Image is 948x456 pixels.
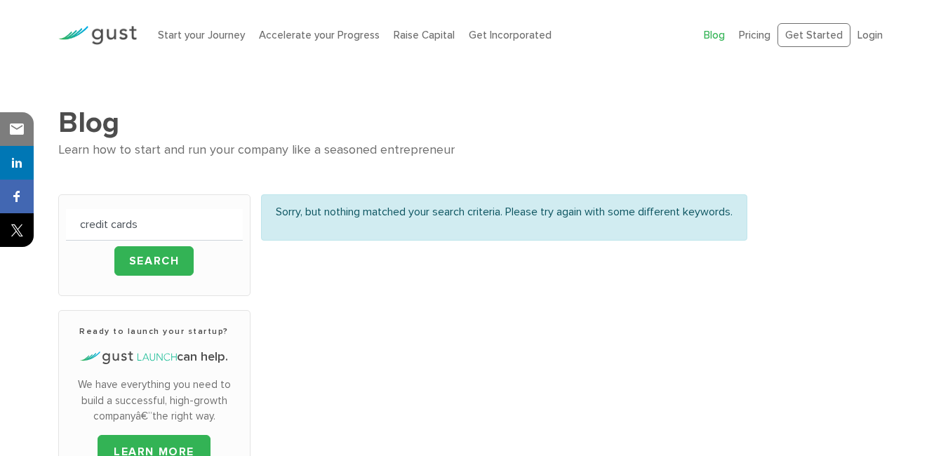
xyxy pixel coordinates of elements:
[58,26,137,45] img: Gust Logo
[58,140,890,161] div: Learn how to start and run your company like a seasoned entrepreneur
[66,325,243,337] h3: Ready to launch your startup?
[66,348,243,366] h4: can help.
[857,29,883,41] a: Login
[276,203,733,220] p: Sorry, but nothing matched your search criteria. Please try again with some different keywords.
[66,377,243,424] p: We have everything you need to build a successful, high-growth companyâ€”the right way.
[777,23,850,48] a: Get Started
[259,29,380,41] a: Accelerate your Progress
[58,105,890,140] h1: Blog
[704,29,725,41] a: Blog
[739,29,770,41] a: Pricing
[394,29,455,41] a: Raise Capital
[469,29,552,41] a: Get Incorporated
[158,29,245,41] a: Start your Journey
[114,246,194,276] input: Search
[66,209,243,241] input: Search blog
